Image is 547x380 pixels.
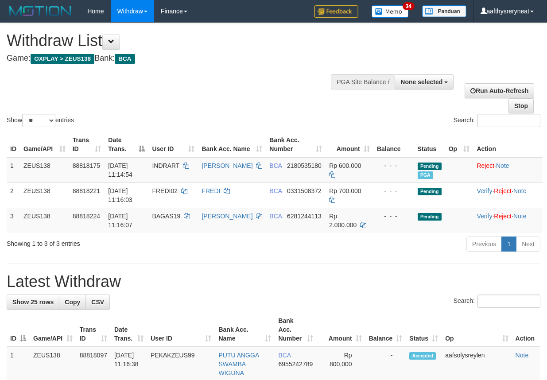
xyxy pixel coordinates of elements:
th: Status: activate to sort column ascending [406,313,442,347]
div: - - - [377,186,411,195]
th: Bank Acc. Number: activate to sort column ascending [275,313,317,347]
span: None selected [400,78,442,85]
th: ID [7,132,20,157]
span: BCA [269,162,282,169]
span: 88818224 [73,213,100,220]
a: Reject [494,213,512,220]
span: Rp 2.000.000 [329,213,357,229]
th: ID: activate to sort column descending [7,313,30,347]
th: Date Trans.: activate to sort column descending [105,132,148,157]
a: CSV [85,295,110,310]
span: [DATE] 11:14:54 [108,162,132,178]
th: User ID: activate to sort column ascending [148,132,198,157]
label: Search: [454,114,540,127]
th: Game/API: activate to sort column ascending [30,313,76,347]
td: · · [473,182,543,208]
div: Showing 1 to 3 of 3 entries [7,236,221,248]
span: Copy 0331508372 to clipboard [287,187,322,194]
th: Amount: activate to sort column ascending [326,132,373,157]
th: Bank Acc. Name: activate to sort column ascending [198,132,266,157]
span: Pending [418,163,442,170]
th: Op: activate to sort column ascending [445,132,473,157]
a: Note [496,162,509,169]
span: BCA [115,54,135,64]
th: Balance [373,132,414,157]
td: ZEUS138 [20,157,69,183]
span: Copy 6955242789 to clipboard [278,361,313,368]
span: 88818221 [73,187,100,194]
input: Search: [477,295,540,308]
span: OXPLAY > ZEUS138 [31,54,94,64]
td: · [473,157,543,183]
div: PGA Site Balance / [331,74,395,89]
a: Stop [508,98,534,113]
th: Status [414,132,445,157]
th: Action [512,313,540,347]
img: panduan.png [422,5,466,17]
span: Accepted [409,352,436,360]
span: [DATE] 11:16:07 [108,213,132,229]
td: 2 [7,182,20,208]
a: 1 [501,237,516,252]
span: FREDI02 [152,187,178,194]
a: FREDI [202,187,220,194]
a: Note [516,352,529,359]
input: Search: [477,114,540,127]
span: Rp 700.000 [329,187,361,194]
th: Date Trans.: activate to sort column ascending [111,313,147,347]
span: Pending [418,213,442,221]
span: BAGAS19 [152,213,180,220]
td: 3 [7,208,20,233]
th: Bank Acc. Number: activate to sort column ascending [266,132,326,157]
select: Showentries [22,114,55,127]
img: MOTION_logo.png [7,4,74,18]
td: ZEUS138 [20,208,69,233]
td: 1 [7,157,20,183]
span: Copy 6281244113 to clipboard [287,213,322,220]
a: [PERSON_NAME] [202,213,252,220]
span: Show 25 rows [12,299,54,306]
span: INDRART [152,162,179,169]
label: Show entries [7,114,74,127]
th: User ID: activate to sort column ascending [147,313,215,347]
th: Amount: activate to sort column ascending [317,313,365,347]
a: Note [513,213,527,220]
a: Note [513,187,527,194]
a: Verify [477,187,492,194]
a: PUTU ANGGA SWAMBA WIGUNA [218,352,259,376]
img: Feedback.jpg [314,5,358,18]
th: Trans ID: activate to sort column ascending [76,313,111,347]
th: Trans ID: activate to sort column ascending [69,132,105,157]
a: Run Auto-Refresh [465,83,534,98]
button: None selected [395,74,454,89]
h1: Latest Withdraw [7,273,540,291]
span: BCA [278,352,291,359]
a: Show 25 rows [7,295,59,310]
th: Bank Acc. Name: activate to sort column ascending [215,313,275,347]
a: Previous [466,237,502,252]
th: Action [473,132,543,157]
div: - - - [377,212,411,221]
span: Copy 2180535180 to clipboard [287,162,322,169]
th: Game/API: activate to sort column ascending [20,132,69,157]
a: Reject [494,187,512,194]
th: Op: activate to sort column ascending [442,313,512,347]
span: CSV [91,299,104,306]
h1: Withdraw List [7,32,356,50]
a: Copy [59,295,86,310]
a: [PERSON_NAME] [202,162,252,169]
th: Balance: activate to sort column ascending [365,313,406,347]
a: Next [516,237,540,252]
span: 88818175 [73,162,100,169]
span: [DATE] 11:16:03 [108,187,132,203]
a: Reject [477,162,494,169]
span: Pending [418,188,442,195]
span: Marked by aafsolysreylen [418,171,433,179]
span: Copy [65,299,80,306]
img: Button%20Memo.svg [372,5,409,18]
span: BCA [269,187,282,194]
span: BCA [269,213,282,220]
span: 34 [403,2,415,10]
label: Search: [454,295,540,308]
td: ZEUS138 [20,182,69,208]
